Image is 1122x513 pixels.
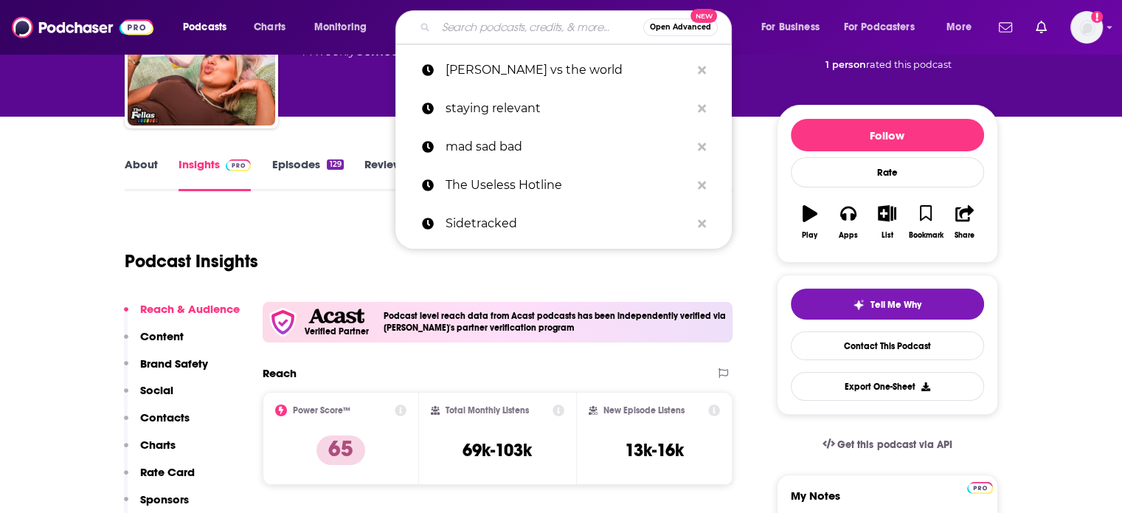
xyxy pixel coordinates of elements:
[844,17,915,38] span: For Podcasters
[463,439,532,461] h3: 69k-103k
[791,157,984,187] div: Rate
[791,119,984,151] button: Follow
[125,157,158,191] a: About
[625,439,684,461] h3: 13k-16k
[183,17,226,38] span: Podcasts
[1030,15,1053,40] a: Show notifications dropdown
[124,383,173,410] button: Social
[124,438,176,465] button: Charts
[226,159,252,171] img: Podchaser Pro
[124,329,184,357] button: Content
[690,9,717,23] span: New
[791,196,829,249] button: Play
[955,231,974,240] div: Share
[802,231,817,240] div: Play
[870,299,921,311] span: Tell Me Why
[293,405,350,416] h2: Power Score™
[409,10,746,44] div: Search podcasts, credits, & more...
[395,89,732,128] a: staying relevant
[271,157,343,191] a: Episodes129
[244,16,294,39] a: Charts
[124,410,190,438] button: Contacts
[395,51,732,89] a: [PERSON_NAME] vs the world
[882,231,893,240] div: List
[124,357,208,384] button: Brand Safety
[967,482,993,494] img: Podchaser Pro
[140,438,176,452] p: Charts
[603,405,685,416] h2: New Episode Listens
[446,166,690,204] p: The Useless Hotline
[446,128,690,166] p: mad sad bad
[446,89,690,128] p: staying relevant
[946,17,972,38] span: More
[650,24,711,31] span: Open Advanced
[853,299,865,311] img: tell me why sparkle
[125,250,258,272] h1: Podcast Insights
[140,357,208,371] p: Brand Safety
[308,309,364,324] img: Acast
[173,16,246,39] button: open menu
[791,331,984,360] a: Contact This Podcast
[1091,11,1103,23] svg: Add a profile image
[395,128,732,166] a: mad sad bad
[314,17,367,38] span: Monitoring
[140,465,195,479] p: Rate Card
[993,15,1018,40] a: Show notifications dropdown
[908,231,943,240] div: Bookmark
[124,465,195,492] button: Rate Card
[304,16,386,39] button: open menu
[263,366,297,380] h2: Reach
[791,289,984,320] button: tell me why sparkleTell Me Why
[436,16,643,39] input: Search podcasts, credits, & more...
[837,438,952,451] span: Get this podcast via API
[327,159,343,170] div: 129
[395,204,732,243] a: Sidetracked
[834,16,936,39] button: open menu
[395,166,732,204] a: The Useless Hotline
[140,492,189,506] p: Sponsors
[364,157,407,191] a: Reviews
[446,204,690,243] p: Sidetracked
[868,196,906,249] button: List
[140,383,173,397] p: Social
[839,231,858,240] div: Apps
[1070,11,1103,44] button: Show profile menu
[140,410,190,424] p: Contacts
[751,16,838,39] button: open menu
[936,16,990,39] button: open menu
[140,302,240,316] p: Reach & Audience
[811,427,964,463] a: Get this podcast via API
[1070,11,1103,44] img: User Profile
[269,308,297,337] img: verfied icon
[384,311,727,333] h4: Podcast level reach data from Acast podcasts has been independently verified via [PERSON_NAME]'s ...
[829,196,868,249] button: Apps
[179,157,252,191] a: InsightsPodchaser Pro
[761,17,820,38] span: For Business
[967,480,993,494] a: Pro website
[305,327,369,336] h5: Verified Partner
[140,329,184,343] p: Content
[1070,11,1103,44] span: Logged in as Naomiumusic
[866,59,952,70] span: rated this podcast
[316,435,365,465] p: 65
[945,196,983,249] button: Share
[825,59,866,70] span: 1 person
[12,13,153,41] img: Podchaser - Follow, Share and Rate Podcasts
[791,372,984,401] button: Export One-Sheet
[446,405,529,416] h2: Total Monthly Listens
[643,18,718,36] button: Open AdvancedNew
[446,51,690,89] p: chloe vs the world
[124,302,240,329] button: Reach & Audience
[907,196,945,249] button: Bookmark
[254,17,285,38] span: Charts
